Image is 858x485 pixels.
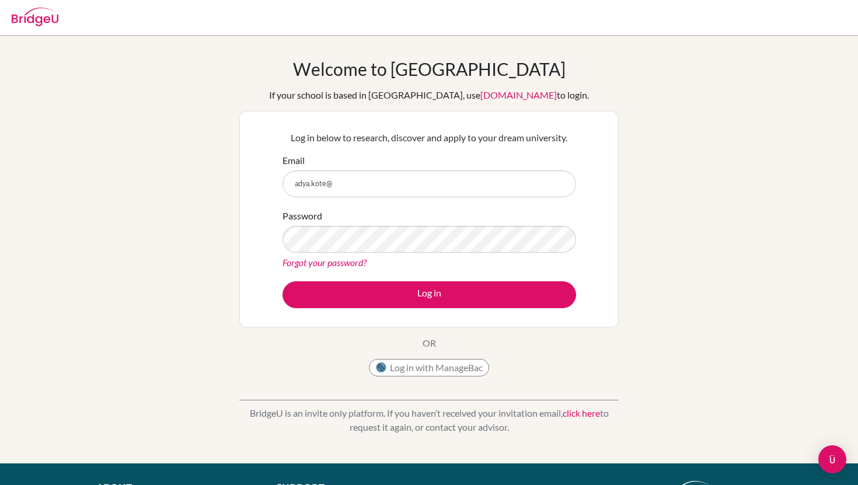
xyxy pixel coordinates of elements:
div: Open Intercom Messenger [818,445,846,473]
p: OR [423,336,436,350]
p: BridgeU is an invite only platform. If you haven’t received your invitation email, to request it ... [239,406,619,434]
h1: Welcome to [GEOGRAPHIC_DATA] [293,58,566,79]
label: Email [282,153,305,168]
button: Log in [282,281,576,308]
button: Log in with ManageBac [369,359,489,376]
a: [DOMAIN_NAME] [480,89,557,100]
div: If your school is based in [GEOGRAPHIC_DATA], use to login. [269,88,589,102]
p: Log in below to research, discover and apply to your dream university. [282,131,576,145]
label: Password [282,209,322,223]
img: Bridge-U [12,8,58,26]
a: click here [563,407,600,418]
a: Forgot your password? [282,257,367,268]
